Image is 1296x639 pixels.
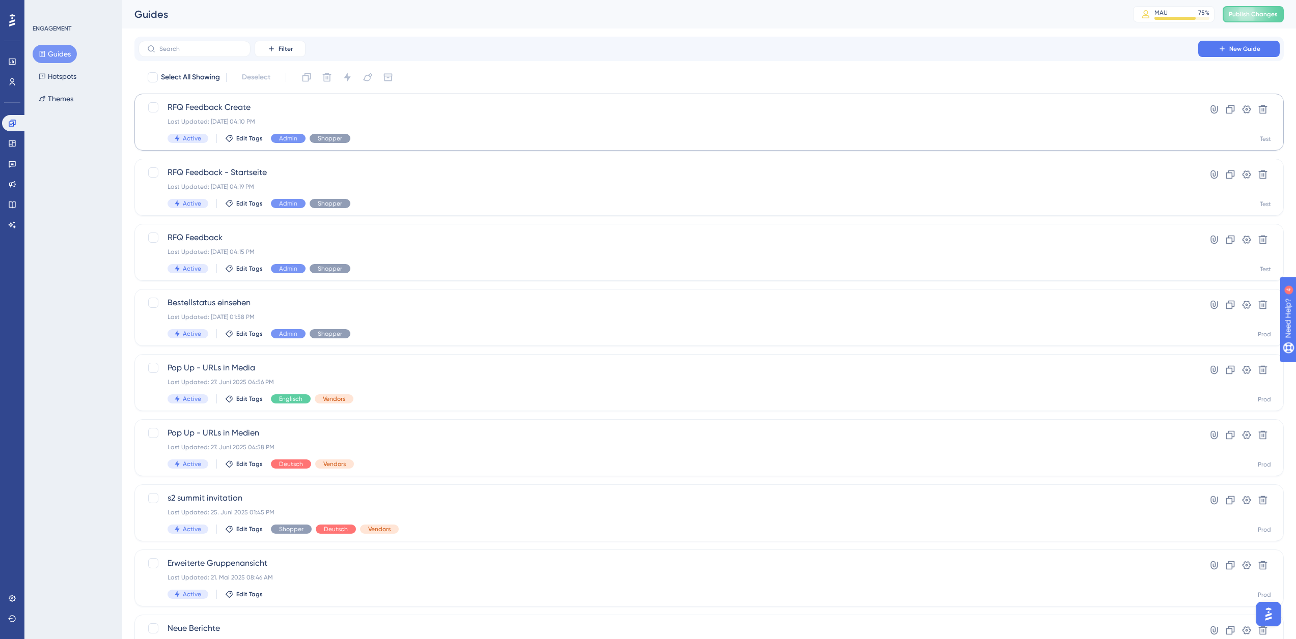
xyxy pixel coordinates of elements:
button: Edit Tags [225,134,263,142]
button: New Guide [1198,41,1280,57]
span: Shopper [318,330,342,338]
div: Last Updated: [DATE] 04:15 PM [168,248,1169,256]
span: Pop Up - URLs in Media [168,362,1169,374]
span: Filter [279,45,293,53]
div: Test [1260,135,1271,143]
button: Edit Tags [225,330,263,338]
span: Edit Tags [236,590,263,598]
button: Themes [33,90,79,108]
button: Guides [33,45,77,63]
button: Edit Tags [225,525,263,533]
div: Prod [1258,460,1271,469]
span: Shopper [318,265,342,273]
span: Edit Tags [236,134,263,142]
div: Last Updated: 21. Mai 2025 08:46 AM [168,573,1169,582]
div: Last Updated: 27. Juni 2025 04:56 PM [168,378,1169,386]
span: Vendors [323,395,345,403]
button: Filter [255,41,306,57]
span: Neue Berichte [168,622,1169,634]
span: Need Help? [24,3,64,15]
button: Deselect [233,68,280,86]
span: Active [183,525,201,533]
span: Edit Tags [236,199,263,208]
span: Active [183,395,201,403]
span: Select All Showing [161,71,220,83]
div: Last Updated: [DATE] 04:10 PM [168,118,1169,126]
span: Admin [279,265,297,273]
div: Prod [1258,330,1271,338]
span: Active [183,590,201,598]
span: Vendors [323,460,346,468]
span: Pop Up - URLs in Medien [168,427,1169,439]
span: Active [183,460,201,468]
span: Erweiterte Gruppenansicht [168,557,1169,569]
span: Vendors [368,525,391,533]
span: Englisch [279,395,302,403]
button: Hotspots [33,67,82,85]
span: RFQ Feedback [168,231,1169,244]
span: Admin [279,199,297,208]
span: Edit Tags [236,330,263,338]
span: Deutsch [324,525,348,533]
span: Deutsch [279,460,303,468]
span: Edit Tags [236,460,263,468]
button: Edit Tags [225,199,263,208]
span: Active [183,134,201,142]
div: 4 [71,5,74,13]
span: s2 summit invitation [168,492,1169,504]
button: Edit Tags [225,590,263,598]
span: Publish Changes [1229,10,1278,18]
span: Bestellstatus einsehen [168,297,1169,309]
span: Edit Tags [236,395,263,403]
div: Test [1260,265,1271,273]
button: Edit Tags [225,460,263,468]
span: Shopper [318,134,342,142]
div: Prod [1258,395,1271,403]
span: RFQ Feedback Create [168,101,1169,113]
span: Deselect [242,71,270,83]
span: Shopper [279,525,304,533]
div: Last Updated: [DATE] 01:58 PM [168,313,1169,321]
span: Active [183,199,201,208]
div: 75 % [1198,9,1209,17]
div: Prod [1258,591,1271,599]
input: Search [159,45,242,52]
iframe: UserGuiding AI Assistant Launcher [1253,599,1284,629]
button: Publish Changes [1223,6,1284,22]
button: Edit Tags [225,395,263,403]
div: Last Updated: [DATE] 04:19 PM [168,183,1169,191]
span: Active [183,330,201,338]
span: Edit Tags [236,265,263,273]
span: Edit Tags [236,525,263,533]
div: MAU [1154,9,1168,17]
div: Test [1260,200,1271,208]
span: Shopper [318,199,342,208]
div: Prod [1258,526,1271,534]
span: New Guide [1229,45,1260,53]
span: Admin [279,134,297,142]
span: Admin [279,330,297,338]
span: RFQ Feedback - Startseite [168,166,1169,179]
div: Guides [134,7,1108,21]
div: Last Updated: 25. Juni 2025 01:45 PM [168,508,1169,516]
div: Last Updated: 27. Juni 2025 04:58 PM [168,443,1169,451]
span: Active [183,265,201,273]
div: ENGAGEMENT [33,24,71,33]
button: Edit Tags [225,265,263,273]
